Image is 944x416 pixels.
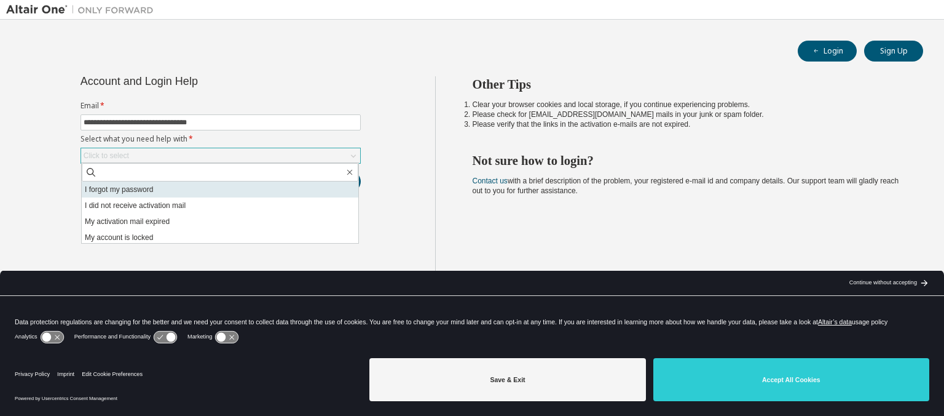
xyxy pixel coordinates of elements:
[473,119,902,129] li: Please verify that the links in the activation e-mails are not expired.
[473,110,902,119] li: Please check for [EMAIL_ADDRESS][DOMAIN_NAME] mails in your junk or spam folder.
[798,41,857,62] button: Login
[864,41,923,62] button: Sign Up
[473,177,899,195] span: with a brief description of the problem, your registered e-mail id and company details. Our suppo...
[473,76,902,92] h2: Other Tips
[82,182,358,198] li: I forgot my password
[81,101,361,111] label: Email
[81,148,360,163] div: Click to select
[81,134,361,144] label: Select what you need help with
[6,4,160,16] img: Altair One
[473,177,508,185] a: Contact us
[473,100,902,110] li: Clear your browser cookies and local storage, if you continue experiencing problems.
[473,153,902,169] h2: Not sure how to login?
[81,76,305,86] div: Account and Login Help
[84,151,129,161] div: Click to select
